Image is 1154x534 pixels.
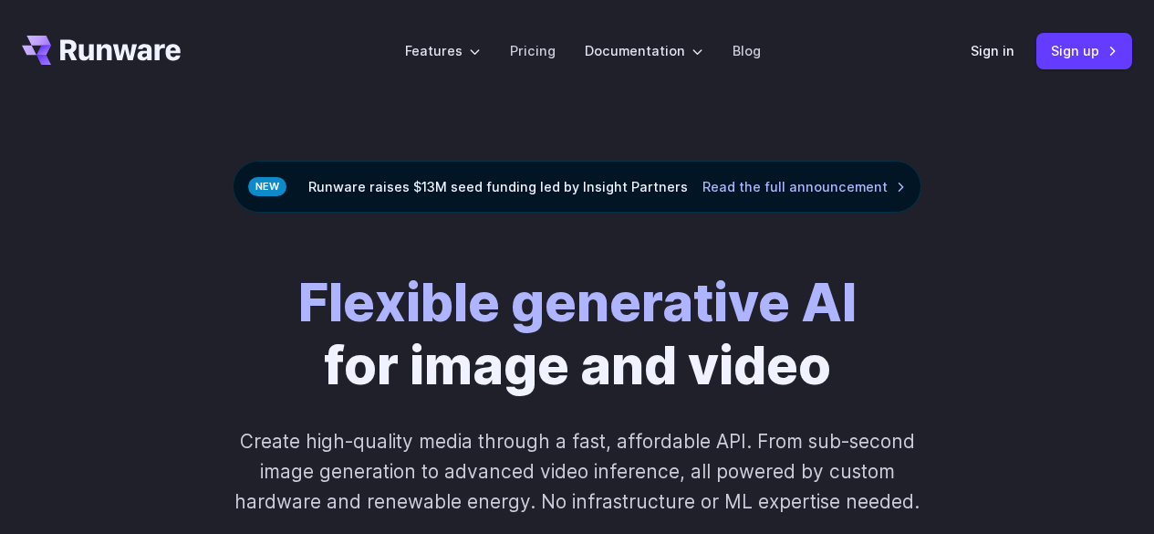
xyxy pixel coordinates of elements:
[585,40,703,61] label: Documentation
[298,270,857,334] strong: Flexible generative AI
[233,161,921,213] div: Runware raises $13M seed funding led by Insight Partners
[733,40,761,61] a: Blog
[971,40,1014,61] a: Sign in
[1036,33,1132,68] a: Sign up
[22,36,181,65] a: Go to /
[222,426,932,518] p: Create high-quality media through a fast, affordable API. From sub-second image generation to adv...
[702,176,906,197] a: Read the full announcement
[405,40,481,61] label: Features
[298,271,857,397] h1: for image and video
[510,40,556,61] a: Pricing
